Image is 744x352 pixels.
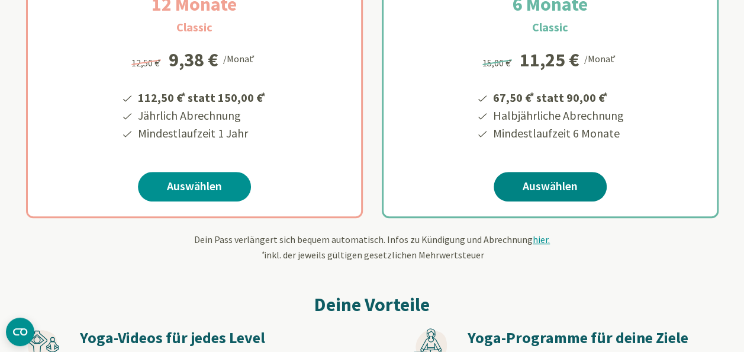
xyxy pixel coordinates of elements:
[468,328,717,348] h3: Yoga-Programme für deine Ziele
[131,57,163,69] span: 12,50 €
[26,232,719,262] div: Dein Pass verlängert sich bequem automatisch. Infos zu Kündigung und Abrechnung
[223,50,257,66] div: /Monat
[260,249,484,261] span: inkl. der jeweils gültigen gesetzlichen Mehrwertsteuer
[138,172,251,201] a: Auswählen
[6,318,34,346] button: CMP-Widget öffnen
[176,18,212,36] h3: Classic
[80,328,330,348] h3: Yoga-Videos für jedes Level
[491,87,624,107] li: 67,50 € statt 90,00 €
[494,172,607,201] a: Auswählen
[584,50,618,66] div: /Monat
[520,50,579,69] div: 11,25 €
[532,18,568,36] h3: Classic
[533,233,550,245] span: hier.
[491,124,624,142] li: Mindestlaufzeit 6 Monate
[136,87,268,107] li: 112,50 € statt 150,00 €
[136,107,268,124] li: Jährlich Abrechnung
[491,107,624,124] li: Halbjährliche Abrechnung
[26,290,719,319] h2: Deine Vorteile
[136,124,268,142] li: Mindestlaufzeit 1 Jahr
[482,57,514,69] span: 15,00 €
[169,50,218,69] div: 9,38 €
